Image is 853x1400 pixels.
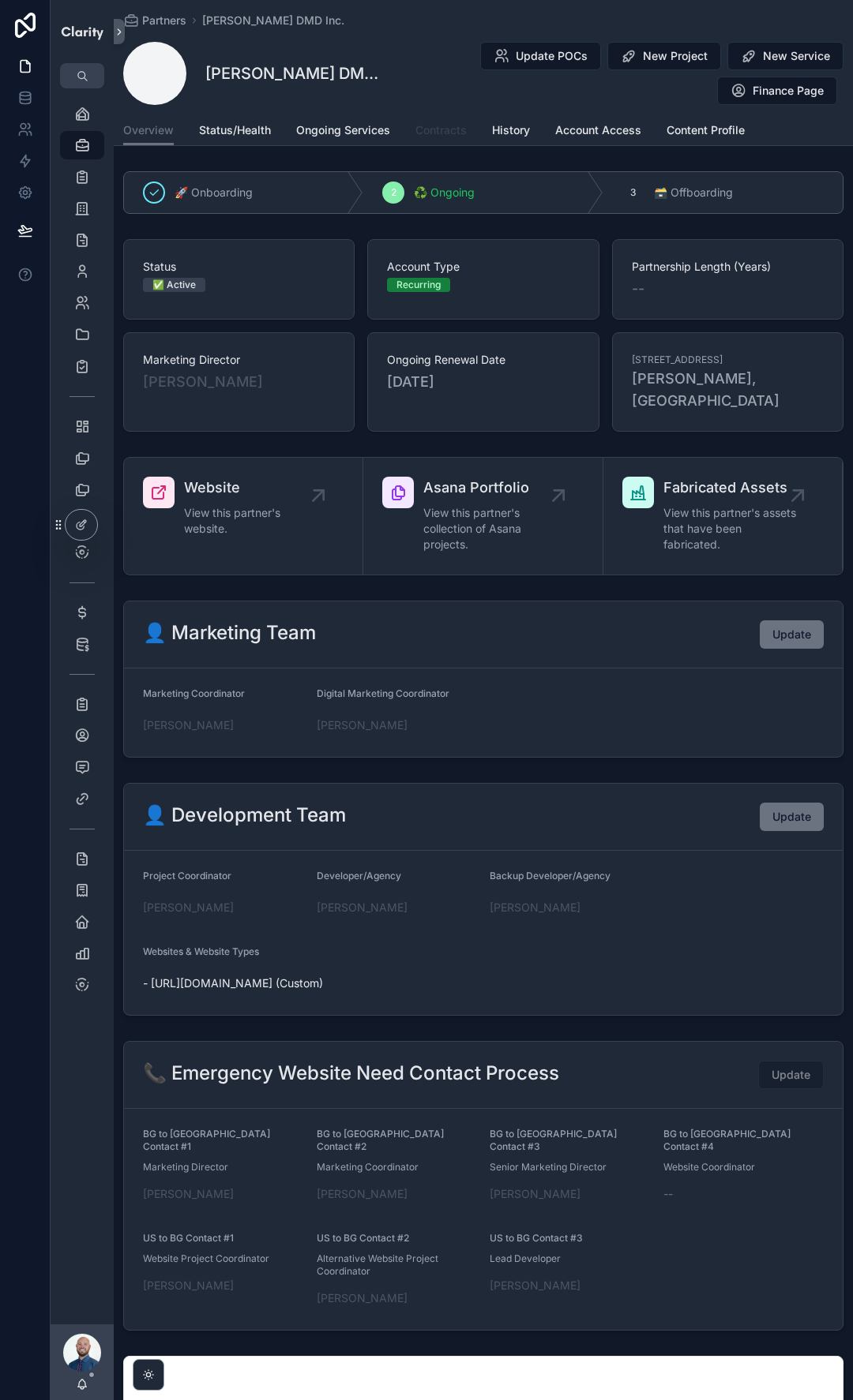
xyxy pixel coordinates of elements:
[143,1232,234,1244] span: US to BG Contact #1
[317,870,401,882] span: Developer/Agency
[607,42,721,70] button: New Project
[480,42,601,70] button: Update POCs
[143,259,335,275] span: Status
[317,1128,444,1152] span: BG to [GEOGRAPHIC_DATA] Contact #2
[143,945,259,957] span: Websites & Website Types
[632,354,723,366] span: [STREET_ADDRESS]
[143,371,263,393] a: [PERSON_NAME]
[317,1252,478,1278] span: Alternative Website Project Coordinator
[296,116,390,148] a: Ongoing Services
[296,122,390,138] span: Ongoing Services
[184,505,318,537] span: View this partner's website.
[143,687,245,699] span: Marketing Coordinator
[143,1186,234,1202] a: [PERSON_NAME]
[143,975,824,991] span: - [URL][DOMAIN_NAME] (Custom)
[555,116,641,148] a: Account Access
[175,185,253,200] span: 🚀 Onboarding
[199,116,271,148] a: Status/Health
[317,717,408,733] a: [PERSON_NAME]
[202,13,344,28] a: [PERSON_NAME] DMD Inc.
[123,122,174,138] span: Overview
[643,48,708,64] span: New Project
[317,687,449,699] span: Digital Marketing Coordinator
[143,1128,270,1152] span: BG to [GEOGRAPHIC_DATA] Contact #1
[753,83,824,99] span: Finance Page
[516,48,588,64] span: Update POCs
[199,122,271,138] span: Status/Health
[143,900,234,915] a: [PERSON_NAME]
[654,185,733,200] span: 🗃 Offboarding
[760,803,824,831] button: Update
[317,900,408,915] a: [PERSON_NAME]
[143,1278,234,1293] span: [PERSON_NAME]
[632,278,644,300] span: --
[415,116,467,148] a: Contracts
[760,620,824,649] button: Update
[772,627,811,642] span: Update
[363,458,603,575] a: Asana PortfolioView this partner's collection of Asana projects.
[423,477,558,499] span: Asana Portfolio
[396,278,441,292] div: Recurring
[555,122,641,138] span: Account Access
[143,1252,269,1265] span: Website Project Coordinator
[143,352,335,368] span: Marketing Director
[123,13,186,28] a: Partners
[143,1061,559,1086] h2: 📞 Emergency Website Need Contact Process
[492,116,530,148] a: History
[727,42,844,70] button: New Service
[317,1232,409,1244] span: US to BG Contact #2
[391,186,396,199] span: 2
[663,477,798,499] span: Fabricated Assets
[415,122,467,138] span: Contracts
[152,278,196,292] div: ✅ Active
[663,1186,673,1202] span: --
[490,1232,583,1244] span: US to BG Contact #3
[142,13,186,28] span: Partners
[632,368,824,412] span: [PERSON_NAME], [GEOGRAPHIC_DATA]
[490,1186,581,1202] a: [PERSON_NAME]
[387,371,579,393] span: [DATE]
[387,259,579,275] span: Account Type
[763,48,830,64] span: New Service
[184,477,318,499] span: Website
[423,505,558,552] span: View this partner's collection of Asana projects.
[490,1278,581,1293] a: [PERSON_NAME]
[60,19,104,44] img: App logo
[2,76,30,104] iframe: Spotlight
[490,1252,561,1265] span: Lead Developer
[667,122,745,138] span: Content Profile
[772,809,811,825] span: Update
[663,505,798,552] span: View this partner's assets that have been fabricated.
[317,1161,419,1174] span: Marketing Coordinator
[492,122,530,138] span: History
[603,458,843,575] a: Fabricated AssetsView this partner's assets that have been fabricated.
[667,116,745,148] a: Content Profile
[387,352,579,368] span: Ongoing Renewal Date
[123,116,174,146] a: Overview
[124,458,363,575] a: WebsiteView this partner's website.
[490,1161,607,1174] span: Senior Marketing Director
[630,186,636,199] span: 3
[490,900,581,915] a: [PERSON_NAME]
[51,88,114,1020] div: scrollable content
[317,1290,408,1306] a: [PERSON_NAME]
[143,1161,228,1174] span: Marketing Director
[663,1161,755,1174] span: Website Coordinator
[490,870,611,882] span: Backup Developer/Agency
[143,717,234,733] a: [PERSON_NAME]
[143,803,346,828] h2: 👤 Development Team
[205,62,386,84] h1: [PERSON_NAME] DMD Inc.
[317,1186,408,1202] a: [PERSON_NAME]
[632,259,824,275] span: Partnership Length (Years)
[143,870,231,882] span: Project Coordinator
